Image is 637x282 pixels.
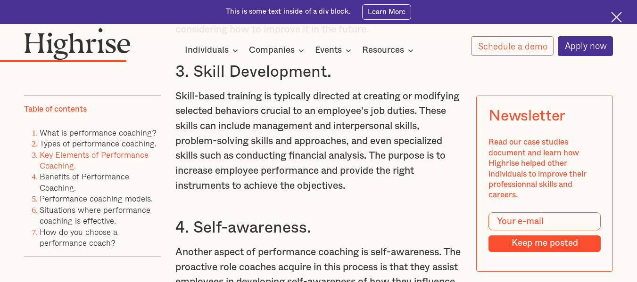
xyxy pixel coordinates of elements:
[40,137,157,150] a: Types of performance coaching.
[249,45,295,56] div: Companies
[40,203,150,227] a: Situations where performance coaching is effective.
[24,104,87,114] div: Table of contents
[488,212,601,230] input: Your e-mail
[185,45,241,56] div: Individuals
[488,108,565,125] div: Newsletter
[362,4,411,20] a: Learn More
[488,212,601,252] form: Modal Form
[226,7,350,16] div: This is some text inside of a div block.
[315,45,342,56] div: Events
[40,225,117,249] a: How do you choose a performance coach?
[315,45,354,56] div: Events
[488,137,601,201] div: Read our case studies document and learn how Highrise helped other individuals to improve their p...
[175,89,462,193] p: Skill-based training is typically directed at creating or modifying selected behaviors crucial to...
[175,62,462,82] h3: 3. Skill Development.
[362,45,416,56] div: Resources
[249,45,307,56] div: Companies
[185,45,229,56] div: Individuals
[558,36,613,56] a: Apply now
[24,28,131,60] img: Highrise logo
[175,218,462,238] h3: 4. Self-awareness.
[40,148,149,171] a: Key Elements of Performance Coaching.
[362,45,404,56] div: Resources
[40,192,153,205] a: Performance coaching models.
[611,12,622,23] img: Cross icon
[488,235,601,252] input: Keep me posted
[40,170,129,193] a: Benefits of Performance Coaching.
[471,36,554,56] a: Schedule a demo
[40,126,156,138] a: What is performance coaching?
